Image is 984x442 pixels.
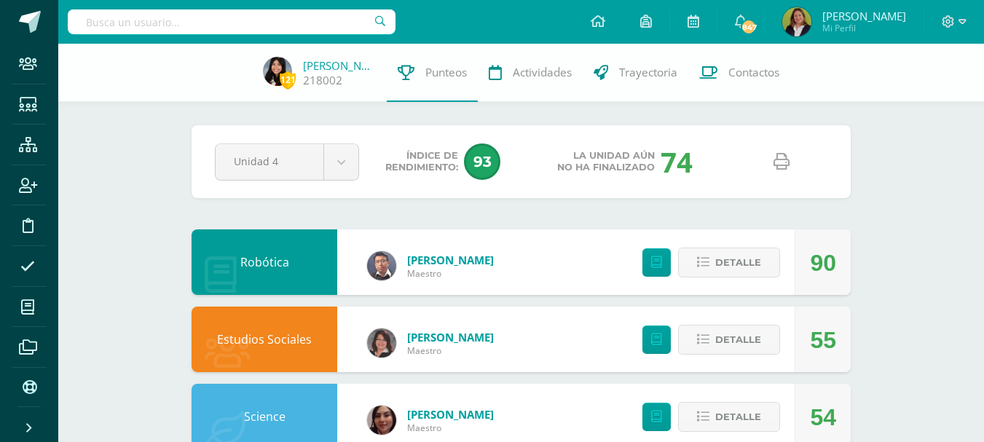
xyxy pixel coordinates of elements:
span: Maestro [407,267,494,280]
span: Detalle [715,326,761,353]
span: Detalle [715,403,761,430]
div: Estudios Sociales [192,307,337,372]
a: Contactos [688,44,790,102]
span: La unidad aún no ha finalizado [557,150,655,173]
a: Trayectoria [583,44,688,102]
div: Robótica [192,229,337,295]
span: Maestro [407,422,494,434]
span: Detalle [715,249,761,276]
div: 90 [810,230,836,296]
a: [PERSON_NAME] [407,330,494,344]
span: [PERSON_NAME] [822,9,906,23]
a: Punteos [387,44,478,102]
a: Actividades [478,44,583,102]
span: 847 [741,19,757,35]
a: [PERSON_NAME] [407,407,494,422]
span: Mi Perfil [822,22,906,34]
span: Unidad 4 [234,144,305,178]
span: Maestro [407,344,494,357]
img: 5f1707d5efd63e8f04ee695e4f407930.png [367,406,396,435]
button: Detalle [678,325,780,355]
a: [PERSON_NAME] [303,58,376,73]
span: Actividades [513,65,572,80]
img: c7b6f2bc0b4920b4ad1b77fd0b6e0731.png [367,251,396,280]
span: Índice de Rendimiento: [385,150,458,173]
a: Unidad 4 [216,144,358,180]
button: Detalle [678,402,780,432]
span: Punteos [425,65,467,80]
div: 74 [661,143,693,181]
span: Trayectoria [619,65,677,80]
span: 93 [464,143,500,180]
span: 121 [280,71,296,89]
span: Contactos [728,65,779,80]
input: Busca un usuario... [68,9,395,34]
div: 55 [810,307,836,373]
a: 218002 [303,73,342,88]
img: a164061a65f1df25e60207af94843a26.png [782,7,811,36]
a: [PERSON_NAME] [407,253,494,267]
img: aebbbfb37c56938e7cf6a2cd554844c2.png [263,57,292,86]
button: Detalle [678,248,780,277]
img: df865ced3841bf7d29cb8ae74298d689.png [367,328,396,358]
